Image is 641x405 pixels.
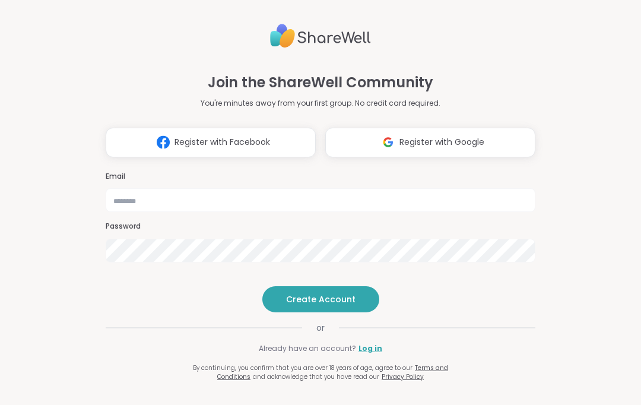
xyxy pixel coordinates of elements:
img: ShareWell Logo [270,19,371,53]
span: Create Account [286,293,356,305]
span: and acknowledge that you have read our [253,372,379,381]
img: ShareWell Logomark [377,131,399,153]
span: Register with Google [399,136,484,148]
span: By continuing, you confirm that you are over 18 years of age, agree to our [193,363,412,372]
span: Register with Facebook [174,136,270,148]
img: ShareWell Logomark [152,131,174,153]
a: Privacy Policy [382,372,424,381]
h3: Email [106,172,535,182]
span: or [302,322,339,334]
h1: Join the ShareWell Community [208,72,433,93]
p: You're minutes away from your first group. No credit card required. [201,98,440,109]
a: Terms and Conditions [217,363,448,381]
button: Register with Facebook [106,128,316,157]
button: Create Account [262,286,379,312]
h3: Password [106,222,535,232]
span: Already have an account? [259,343,356,354]
a: Log in [358,343,382,354]
button: Register with Google [325,128,535,157]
